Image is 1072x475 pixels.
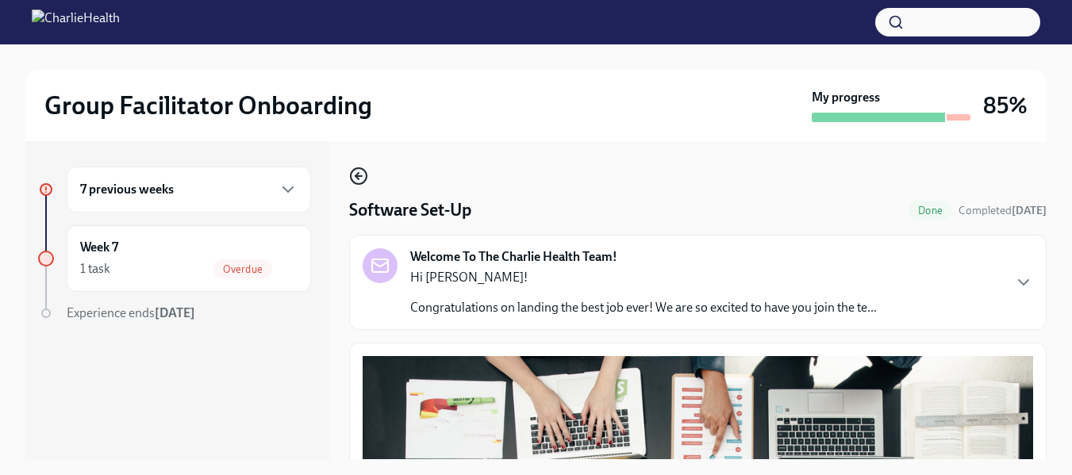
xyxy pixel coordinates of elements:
[983,91,1028,120] h3: 85%
[38,225,311,292] a: Week 71 taskOverdue
[80,260,110,278] div: 1 task
[32,10,120,35] img: CharlieHealth
[349,198,471,222] h4: Software Set-Up
[80,239,118,256] h6: Week 7
[410,269,877,286] p: Hi [PERSON_NAME]!
[812,89,880,106] strong: My progress
[67,167,311,213] div: 7 previous weeks
[959,203,1047,218] span: August 12th, 2025 18:12
[959,204,1047,217] span: Completed
[155,305,195,320] strong: [DATE]
[909,205,952,216] span: Done
[410,299,877,316] p: Congratulations on landing the best job ever! We are so excited to have you join the te...
[44,90,372,121] h2: Group Facilitator Onboarding
[80,181,174,198] h6: 7 previous weeks
[410,248,617,266] strong: Welcome To The Charlie Health Team!
[67,305,195,320] span: Experience ends
[213,263,272,275] span: Overdue
[1012,204,1047,217] strong: [DATE]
